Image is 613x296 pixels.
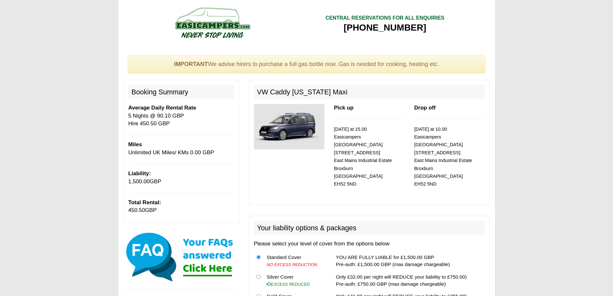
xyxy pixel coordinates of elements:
p: Please select your level of cover from the options below [254,240,485,248]
td: Only £32.00 per night will REDUCE your liability to £750.00) Pre-auth: £750.00 GBP (max damage ch... [333,271,485,290]
b: Miles [128,141,142,148]
div: We advise hirers to purchase a full gas bottle now. Gas is needed for cooking, heating etc. [128,55,486,74]
img: Click here for our most common FAQs [123,231,239,283]
h2: Booking Summary [128,85,234,99]
div: CENTRAL RESERVATIONS FOR ALL ENQUIRIES [325,14,444,22]
h2: Your liability options & packages [254,221,485,235]
p: GBP [128,170,234,186]
p: Unlimited UK Miles/ KMs 0.00 GBP [128,141,234,157]
b: Drop off [414,105,435,111]
p: 5 Nights @ 90.10 GBP Hire 450.50 GBP [128,104,234,128]
small: [DATE] at 10.00 Easicampers [GEOGRAPHIC_DATA] [STREET_ADDRESS] East Mains Industrial Estate Broxb... [414,127,472,187]
b: Average Daily Rental Rate [128,105,196,111]
span: 450.50 [128,207,145,213]
td: Silver Cover [264,271,326,290]
small: [DATE] at 15.00 Easicampers [GEOGRAPHIC_DATA] [STREET_ADDRESS] East Mains Industrial Estate Broxb... [334,127,392,187]
b: Total Rental: [128,199,161,205]
i: EXCESS REDUCED [267,282,310,287]
img: campers-checkout-logo.png [151,5,274,40]
span: 1,500.00 [128,178,150,185]
p: GBP [128,199,234,215]
b: Pick up [334,105,354,111]
b: Liability: [128,170,151,177]
strong: IMPORTANT [174,61,208,67]
i: NO EXCESS REDUCTION [267,262,317,267]
div: [PHONE_NUMBER] [325,22,444,33]
td: YOU ARE FULLY LIABLE for £1,500.00 GBP Pre-auth: £1,500.00 GBP (max damage chargeable) [333,251,485,271]
img: 348.jpg [254,104,324,149]
td: Standard Cover [264,251,326,271]
h2: VW Caddy [US_STATE] Maxi [254,85,485,99]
